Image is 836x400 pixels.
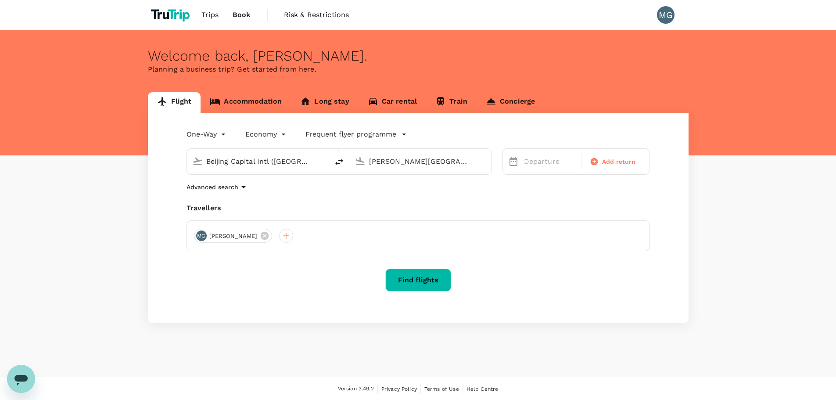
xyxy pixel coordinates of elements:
[148,92,201,113] a: Flight
[369,155,473,168] input: Going to
[201,10,219,20] span: Trips
[323,160,324,162] button: Open
[381,386,417,392] span: Privacy Policy
[148,48,689,64] div: Welcome back , [PERSON_NAME] .
[148,5,195,25] img: TruTrip logo
[477,92,544,113] a: Concierge
[305,129,407,140] button: Frequent flyer programme
[187,182,249,192] button: Advanced search
[187,183,238,191] p: Advanced search
[338,385,374,393] span: Version 3.49.2
[359,92,427,113] a: Car rental
[187,127,228,141] div: One-Way
[245,127,288,141] div: Economy
[284,10,349,20] span: Risk & Restrictions
[233,10,251,20] span: Book
[291,92,358,113] a: Long stay
[524,156,576,167] p: Departure
[485,160,487,162] button: Open
[194,229,273,243] div: MG[PERSON_NAME]
[426,92,477,113] a: Train
[381,384,417,394] a: Privacy Policy
[7,365,35,393] iframe: Button to launch messaging window
[466,386,499,392] span: Help Centre
[657,6,675,24] div: MG
[602,157,636,166] span: Add return
[148,64,689,75] p: Planning a business trip? Get started from here.
[385,269,451,292] button: Find flights
[329,151,350,173] button: delete
[305,129,396,140] p: Frequent flyer programme
[466,384,499,394] a: Help Centre
[196,231,207,241] div: MG
[201,92,291,113] a: Accommodation
[424,386,459,392] span: Terms of Use
[204,232,263,241] span: [PERSON_NAME]
[206,155,310,168] input: Depart from
[424,384,459,394] a: Terms of Use
[187,203,650,213] div: Travellers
